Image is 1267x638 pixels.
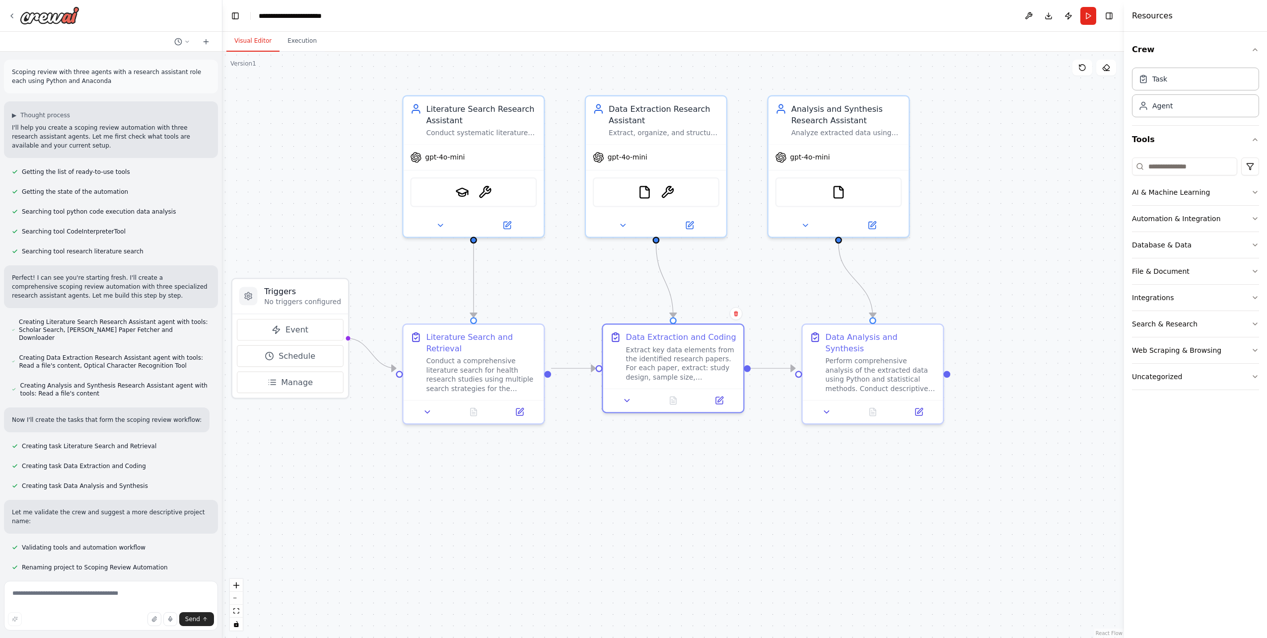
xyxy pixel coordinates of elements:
span: Manage [281,377,313,388]
button: Open in side panel [840,219,904,233]
button: Search & Research [1132,311,1259,337]
span: Getting the list of ready-to-use tools [22,168,130,176]
div: Extract, organize, and structure key data elements from research papers related to {research_topi... [609,128,719,137]
img: SerplyScholarSearchTool [455,185,469,199]
nav: breadcrumb [259,11,322,21]
span: Thought process [20,111,70,119]
span: Getting the state of the automation [22,188,128,196]
div: Data Analysis and Synthesis [826,331,936,354]
div: Agent [1152,101,1173,111]
div: Data Extraction and CodingExtract key data elements from the identified research papers. For each... [602,323,744,413]
button: Click to speak your automation idea [163,612,177,626]
span: Validating tools and automation workflow [22,544,145,552]
div: Analysis and Synthesis Research Assistant [791,103,902,126]
button: Automation & Integration [1132,206,1259,232]
div: Analyze extracted data using Python and statistical methods to identify patterns, trends, and gap... [791,128,902,137]
g: Edge from 612cc93b-b470-4e1e-981f-92d18749f772 to f429c9b5-adb3-4c05-b20d-b22db3cdcbce [833,243,879,317]
div: React Flow controls [230,579,243,631]
span: Searching tool CodeInterpreterTool [22,228,126,236]
span: Creating Analysis and Synthesis Research Assistant agent with tools: Read a file's content [20,382,210,398]
p: Let me validate the crew and suggest a more descriptive project name: [12,508,210,526]
button: fit view [230,605,243,618]
button: No output available [449,405,497,419]
button: Switch to previous chat [170,36,194,48]
div: Task [1152,74,1167,84]
button: Open in side panel [899,405,938,419]
div: Conduct systematic literature searches across academic databases and repositories for {research_t... [426,128,537,137]
div: Analysis and Synthesis Research AssistantAnalyze extracted data using Python and statistical meth... [767,95,910,238]
button: AI & Machine Learning [1132,179,1259,205]
button: File & Document [1132,258,1259,284]
button: Open in side panel [700,394,739,407]
div: Literature Search Research Assistant [426,103,537,126]
button: zoom in [230,579,243,592]
div: Data Analysis and SynthesisPerform comprehensive analysis of the extracted data using Python and ... [801,323,944,424]
button: Hide left sidebar [228,9,242,23]
span: Renaming project to Scoping Review Automation [22,563,168,571]
p: Now I'll create the tasks that form the scoping review workflow: [12,415,202,424]
span: Event [285,324,308,335]
span: Creating task Data Analysis and Synthesis [22,482,148,490]
span: gpt-4o-mini [425,153,465,162]
button: ▶Thought process [12,111,70,119]
button: Event [237,319,343,341]
p: Perfect! I can see you're starting fresh. I'll create a comprehensive scoping review automation w... [12,273,210,300]
span: Creating task Data Extraction and Coding [22,462,146,470]
p: Scoping review with three agents with a research assistant role each using Python and Anaconda [12,68,210,85]
button: Database & Data [1132,232,1259,258]
g: Edge from triggers to 1ac9cf9c-67b6-4b1f-b42b-641106f69bda [347,332,396,374]
a: React Flow attribution [1096,631,1123,636]
g: Edge from 1ac9cf9c-67b6-4b1f-b42b-641106f69bda to 837bfc37-ed63-486d-8bab-2e4e7deffee5 [551,363,596,374]
button: Upload files [147,612,161,626]
img: FileReadTool [832,185,845,199]
p: No triggers configured [264,297,341,306]
g: Edge from a994c52a-149a-4bc8-966a-c34084da8b04 to 837bfc37-ed63-486d-8bab-2e4e7deffee5 [650,243,679,317]
div: Crew [1132,64,1259,125]
button: toggle interactivity [230,618,243,631]
span: Send [185,615,200,623]
div: Database & Data [1132,240,1192,250]
button: Delete node [729,307,742,320]
div: Data Extraction and Coding [626,331,736,343]
button: Tools [1132,126,1259,154]
div: Data Extraction Research Assistant [609,103,719,126]
g: Edge from 1928193d-0449-47d1-8b31-8441deb37741 to 1ac9cf9c-67b6-4b1f-b42b-641106f69bda [468,243,479,317]
span: Creating Data Extraction Research Assistant agent with tools: Read a file's content, Optical Char... [19,354,210,370]
span: Schedule [279,350,315,362]
button: Web Scraping & Browsing [1132,337,1259,363]
h4: Resources [1132,10,1173,22]
img: FileReadTool [638,185,652,199]
div: Version 1 [230,60,256,68]
button: Start a new chat [198,36,214,48]
div: Perform comprehensive analysis of the extracted data using Python and statistical methods. Conduc... [826,357,936,394]
p: I'll help you create a scoping review automation with three research assistant agents. Let me fir... [12,123,210,150]
div: Tools [1132,154,1259,398]
button: Schedule [237,345,343,367]
button: No output available [848,405,897,419]
img: ArxivPaperTool [478,185,492,199]
span: ▶ [12,111,16,119]
span: gpt-4o-mini [608,153,647,162]
div: Automation & Integration [1132,214,1221,224]
span: Searching tool python code execution data analysis [22,208,176,216]
div: Literature Search Research AssistantConduct systematic literature searches across academic databa... [402,95,545,238]
button: Crew [1132,36,1259,64]
div: File & Document [1132,266,1190,276]
button: Open in side panel [475,219,539,233]
div: TriggersNo triggers configuredEventScheduleManage [231,278,349,399]
div: Conduct a comprehensive literature search for health research studies using multiple search strat... [426,357,537,394]
h3: Triggers [264,286,341,297]
div: Literature Search and RetrievalConduct a comprehensive literature search for health research stud... [402,323,545,424]
button: Uncategorized [1132,364,1259,390]
button: Open in side panel [500,405,539,419]
button: Execution [280,31,325,52]
button: Improve this prompt [8,612,22,626]
span: gpt-4o-mini [790,153,830,162]
button: zoom out [230,592,243,605]
div: Literature Search and Retrieval [426,331,537,354]
img: Logo [20,6,79,24]
div: Data Extraction Research AssistantExtract, organize, and structure key data elements from researc... [585,95,727,238]
div: Uncategorized [1132,372,1182,382]
button: Open in side panel [657,219,722,233]
button: Send [179,612,214,626]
